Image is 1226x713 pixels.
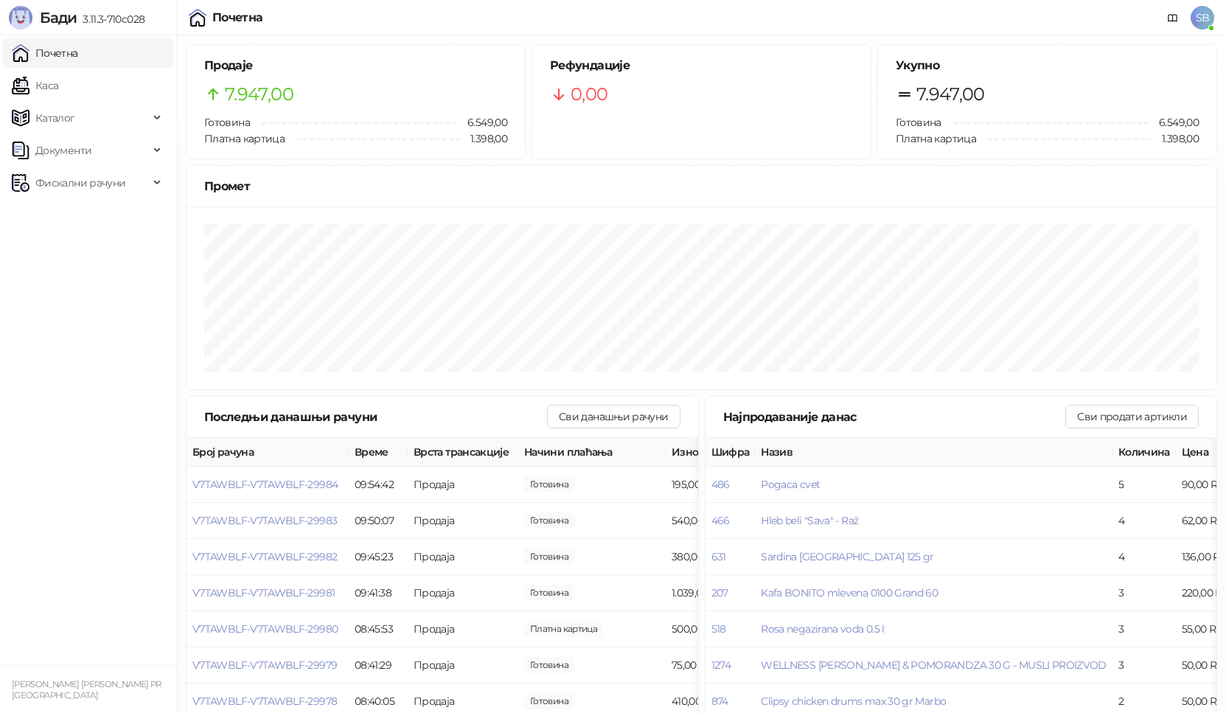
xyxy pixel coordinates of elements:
[1065,405,1199,428] button: Сви продати артикли
[77,13,144,26] span: 3.11.3-710c028
[524,621,603,637] span: 500,00
[12,679,161,700] small: [PERSON_NAME] [PERSON_NAME] PR [GEOGRAPHIC_DATA]
[12,71,58,100] a: Каса
[755,438,1112,467] th: Назив
[666,467,776,503] td: 195,00 RSD
[35,103,75,133] span: Каталог
[524,512,574,529] span: 540,00
[192,586,335,599] button: V7TAWBLF-V7TAWBLF-29981
[212,12,263,24] div: Почетна
[35,136,91,165] span: Документи
[408,647,518,684] td: Продаја
[761,514,858,527] span: Hleb beli "Sava" - Raž
[1152,131,1199,147] span: 1.398,00
[524,476,574,493] span: 195,00
[1112,438,1176,467] th: Количина
[457,114,507,131] span: 6.549,00
[408,539,518,575] td: Продаја
[204,408,547,426] div: Последњи данашњи рачуни
[204,57,507,74] h5: Продаје
[711,514,730,527] button: 466
[711,695,728,708] button: 874
[192,478,338,491] button: V7TAWBLF-V7TAWBLF-29984
[192,514,337,527] button: V7TAWBLF-V7TAWBLF-29983
[916,80,985,108] span: 7.947,00
[1149,114,1199,131] span: 6.549,00
[761,550,934,563] button: Sardina [GEOGRAPHIC_DATA] 125 gr
[761,695,946,708] button: Clipsy chicken drums max 30 gr Marbo
[408,611,518,647] td: Продаја
[711,658,731,672] button: 1274
[35,168,125,198] span: Фискални рачуни
[711,622,726,636] button: 518
[896,132,976,145] span: Платна картица
[1191,6,1214,29] span: SB
[204,177,1199,195] div: Промет
[1112,575,1176,611] td: 3
[711,586,728,599] button: 207
[1112,539,1176,575] td: 4
[761,658,1107,672] button: WELLNESS [PERSON_NAME] & POMORANDZA 30 G - MUSLI PROIZVOD
[896,57,1199,74] h5: Укупно
[666,575,776,611] td: 1.039,00 RSD
[9,6,32,29] img: Logo
[204,116,250,129] span: Готовина
[524,693,574,709] span: 410,00
[711,550,726,563] button: 631
[40,9,77,27] span: Бади
[550,57,853,74] h5: Рефундације
[349,467,408,503] td: 09:54:42
[547,405,680,428] button: Сви данашњи рачуни
[408,438,518,467] th: Врста трансакције
[349,539,408,575] td: 09:45:23
[571,80,607,108] span: 0,00
[192,622,338,636] button: V7TAWBLF-V7TAWBLF-29980
[187,438,349,467] th: Број рачуна
[723,408,1066,426] div: Најпродаваније данас
[761,478,820,491] button: Pogaca cvet
[896,116,941,129] span: Готовина
[349,503,408,539] td: 09:50:07
[524,585,574,601] span: 1.039,00
[524,657,574,673] span: 75,00
[12,38,78,68] a: Почетна
[204,132,285,145] span: Платна картица
[460,131,507,147] span: 1.398,00
[666,647,776,684] td: 75,00 RSD
[192,550,337,563] button: V7TAWBLF-V7TAWBLF-29982
[349,438,408,467] th: Време
[192,695,337,708] button: V7TAWBLF-V7TAWBLF-29978
[666,611,776,647] td: 500,00 RSD
[349,611,408,647] td: 08:45:53
[1112,503,1176,539] td: 4
[666,438,776,467] th: Износ
[408,575,518,611] td: Продаја
[761,586,938,599] button: Kafa BONITO mlevena 0100 Grand 60
[349,575,408,611] td: 09:41:38
[761,622,884,636] button: Rosa negazirana voda 0.5 l
[524,549,574,565] span: 380,00
[666,539,776,575] td: 380,00 RSD
[225,80,293,108] span: 7.947,00
[518,438,666,467] th: Начини плаћања
[711,478,730,491] button: 486
[706,438,756,467] th: Шифра
[1112,611,1176,647] td: 3
[1112,467,1176,503] td: 5
[408,503,518,539] td: Продаја
[192,658,337,672] button: V7TAWBLF-V7TAWBLF-29979
[666,503,776,539] td: 540,00 RSD
[1112,647,1176,684] td: 3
